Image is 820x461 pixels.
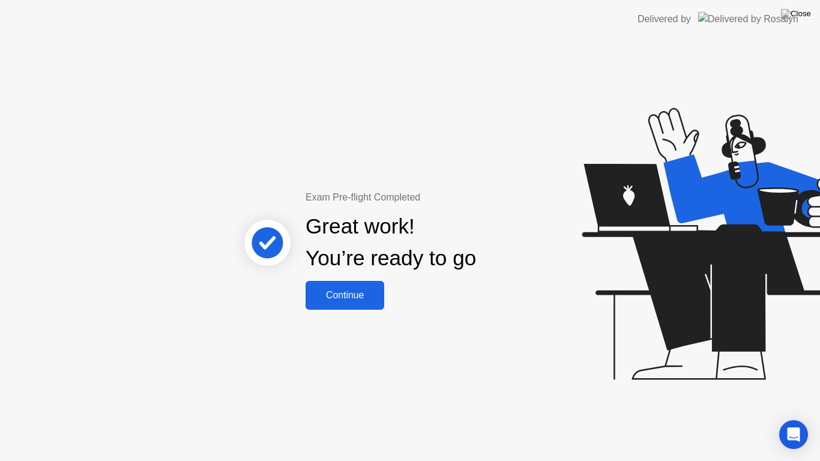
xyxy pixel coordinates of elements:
[781,9,811,19] img: Close
[309,290,381,301] div: Continue
[306,190,553,205] div: Exam Pre-flight Completed
[638,12,691,26] div: Delivered by
[698,12,798,26] img: Delivered by Rosalyn
[779,420,808,449] div: Open Intercom Messenger
[306,281,384,310] button: Continue
[306,211,476,274] div: Great work! You’re ready to go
